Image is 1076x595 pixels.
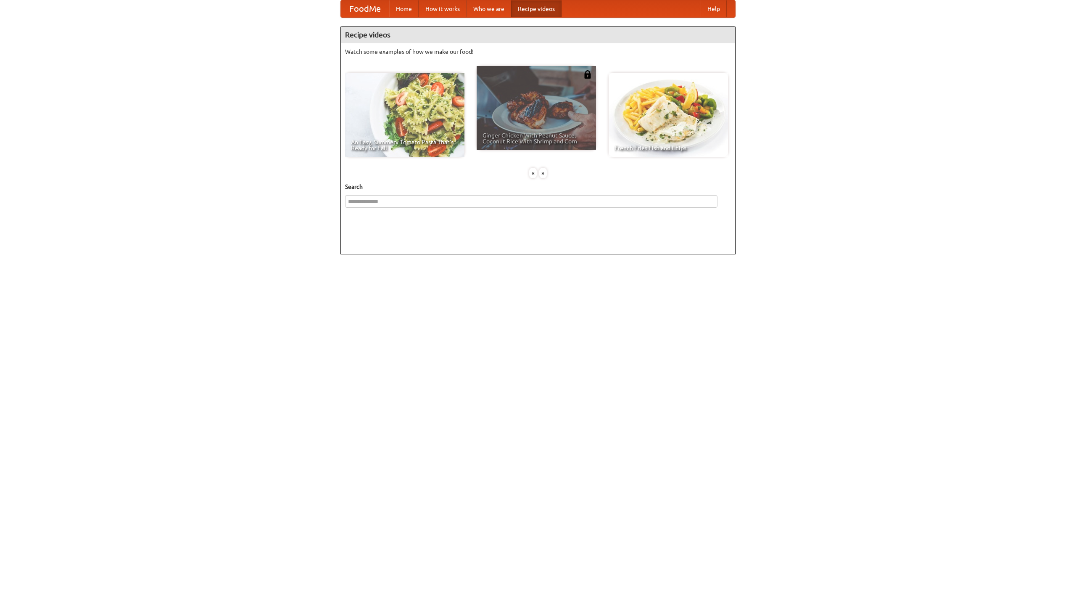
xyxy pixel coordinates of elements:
[539,168,547,178] div: »
[419,0,467,17] a: How it works
[614,145,722,151] span: French Fries Fish and Chips
[511,0,562,17] a: Recipe videos
[345,182,731,191] h5: Search
[529,168,537,178] div: «
[345,73,464,157] a: An Easy, Summery Tomato Pasta That's Ready for Fall
[701,0,727,17] a: Help
[341,26,735,43] h4: Recipe videos
[583,70,592,79] img: 483408.png
[345,48,731,56] p: Watch some examples of how we make our food!
[609,73,728,157] a: French Fries Fish and Chips
[351,139,459,151] span: An Easy, Summery Tomato Pasta That's Ready for Fall
[341,0,389,17] a: FoodMe
[467,0,511,17] a: Who we are
[389,0,419,17] a: Home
